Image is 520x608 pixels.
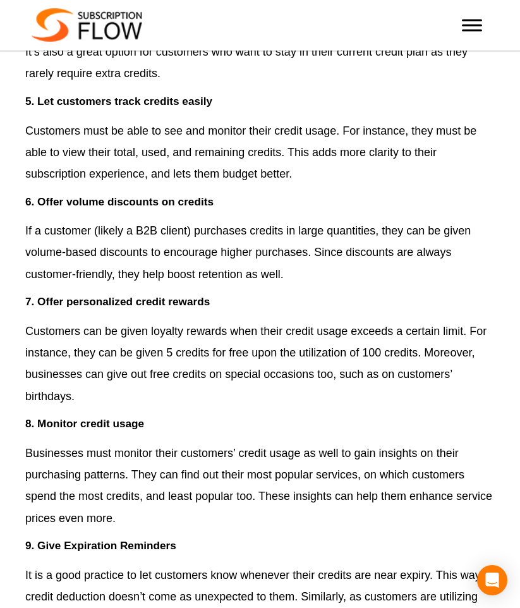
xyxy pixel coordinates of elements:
[25,320,495,407] p: Customers can be given loyalty rewards when their credit usage exceeds a certain limit. For insta...
[25,539,176,552] strong: 9. Give Expiration Reminders
[25,442,495,529] p: Businesses must monitor their customers’ credit usage as well to gain insights on their purchasin...
[25,41,495,84] p: It’s also a great option for customers who want to stay in their current credit plan as they rare...
[25,295,210,308] strong: 7. Offer personalized credit rewards
[25,220,495,285] p: If a customer (likely a B2B client) purchases credits in large quantities, they can be given volu...
[25,95,212,107] strong: 5. Let customers track credits easily
[32,8,142,42] img: Subscriptionflow
[25,417,144,430] strong: 8. Monitor credit usage
[25,120,495,185] p: Customers must be able to see and monitor their credit usage. For instance, they must be able to ...
[477,565,507,595] div: Open Intercom Messenger
[462,19,482,31] button: Toggle Menu
[25,195,214,208] strong: 6. Offer volume discounts on credits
